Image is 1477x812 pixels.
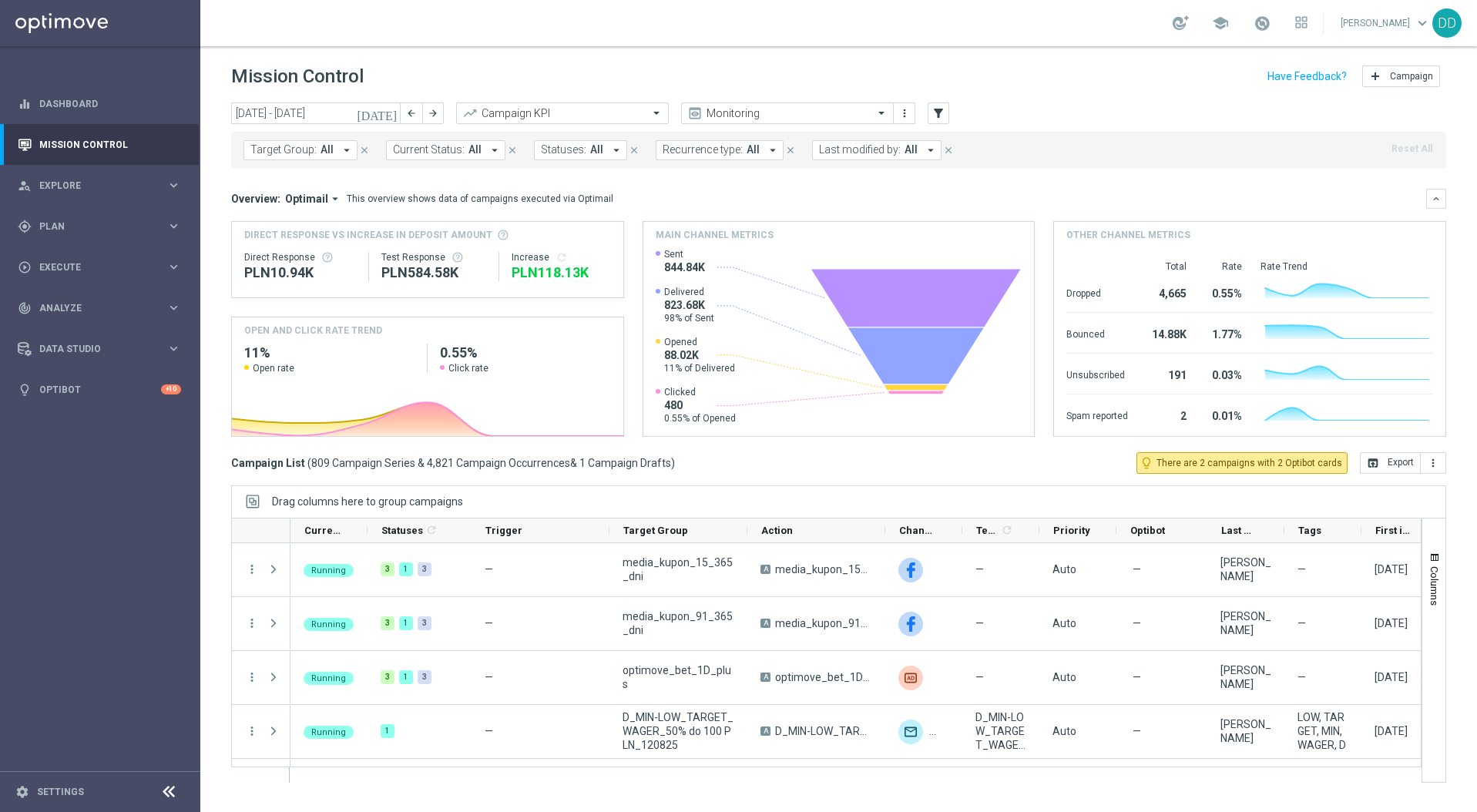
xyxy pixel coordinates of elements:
[924,143,938,157] i: arrow_drop_down
[507,145,518,156] i: close
[1298,525,1321,536] span: Tags
[898,558,923,582] img: Facebook Custom Audience
[1052,617,1076,629] span: Auto
[656,140,784,160] button: Recurrence type: All arrow_drop_down
[664,348,735,362] span: 88.02K
[1052,671,1076,683] span: Auto
[664,386,736,398] span: Clicked
[166,341,181,356] i: keyboard_arrow_right
[898,612,923,636] img: Facebook Custom Audience
[664,336,735,348] span: Opened
[1205,320,1242,345] div: 1.77%
[406,108,417,119] i: arrow_back
[975,670,984,684] span: —
[627,142,641,159] button: close
[1001,524,1013,536] i: refresh
[975,562,984,576] span: —
[17,139,182,151] button: Mission Control
[1133,724,1141,738] span: —
[1432,8,1462,38] div: DD
[1136,452,1348,474] button: lightbulb_outline There are 2 campaigns with 2 Optibot cards
[448,362,488,374] span: Click rate
[393,143,465,156] span: Current Status:
[812,140,942,160] button: Last modified by: All arrow_drop_down
[381,670,394,684] div: 3
[357,106,398,120] i: [DATE]
[304,525,341,536] span: Current Status
[929,720,954,744] div: Private message
[18,220,32,233] i: gps_fixed
[1146,402,1187,427] div: 2
[39,181,166,190] span: Explore
[418,670,431,684] div: 3
[1066,320,1128,345] div: Bounced
[485,671,493,683] span: —
[245,724,259,738] button: more_vert
[244,228,492,242] span: Direct Response VS Increase In Deposit Amount
[17,261,182,273] div: play_circle_outline Execute keyboard_arrow_right
[245,616,259,630] button: more_vert
[418,616,431,630] div: 3
[1426,189,1446,209] button: keyboard_arrow_down
[244,344,415,362] h2: 11%
[358,142,371,159] button: close
[166,219,181,233] i: keyboard_arrow_right
[401,102,422,124] button: arrow_back
[664,312,714,324] span: 98% of Sent
[17,180,182,192] div: person_search Explore keyboard_arrow_right
[381,562,394,576] div: 3
[664,398,736,412] span: 480
[512,263,611,282] div: PLN118,125
[1375,562,1408,576] div: 11 Aug 2025, Monday
[623,555,734,583] span: media_kupon_15_365_dni
[623,710,734,752] span: D_MIN-LOW_TARGET_WAGER_50% do 100 PLN_120825
[760,673,770,682] span: A
[304,562,354,577] colored-tag: Running
[975,710,1026,752] span: D_MIN-LOW_TARGET_WAGER_50% do 100 PLN_120825
[664,412,736,424] span: 0.55% of Opened
[899,525,936,536] span: Channel
[423,522,438,539] span: Calculate column
[664,260,705,274] span: 844.84K
[1360,456,1446,468] multiple-options-button: Export to CSV
[942,142,955,159] button: close
[556,251,568,263] i: refresh
[17,98,182,110] button: equalizer Dashboard
[975,616,984,630] span: —
[280,192,347,206] button: Optimail arrow_drop_down
[898,720,923,744] div: Optimail
[232,597,290,651] div: Press SPACE to select this row.
[1146,260,1187,273] div: Total
[272,495,463,508] span: Drag columns here to group campaigns
[39,263,166,272] span: Execute
[819,143,901,156] span: Last modified by:
[245,562,259,576] button: more_vert
[18,220,166,233] div: Plan
[18,260,166,274] div: Execute
[39,304,166,313] span: Analyze
[760,726,770,736] span: A
[1133,562,1141,576] span: —
[285,192,328,206] span: Optimail
[17,343,182,355] button: Data Studio keyboard_arrow_right
[663,143,743,156] span: Recurrence type:
[999,522,1013,539] span: Calculate column
[1297,710,1348,752] span: LOW, TARGET, MIN, WAGER, D
[456,102,669,124] ng-select: Campaign KPI
[488,143,502,157] i: arrow_drop_down
[897,104,912,122] button: more_vert
[17,220,182,233] button: gps_fixed Plan keyboard_arrow_right
[17,302,182,314] button: track_changes Analyze keyboard_arrow_right
[623,609,734,637] span: media_kupon_91_365_dni
[1221,525,1258,536] span: Last Modified By
[304,724,354,739] colored-tag: Running
[17,384,182,396] button: lightbulb Optibot +10
[161,384,181,394] div: +10
[1052,725,1076,737] span: Auto
[1367,457,1379,469] i: open_in_browser
[485,617,493,629] span: —
[1220,717,1271,745] div: Katarzyna Kamińska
